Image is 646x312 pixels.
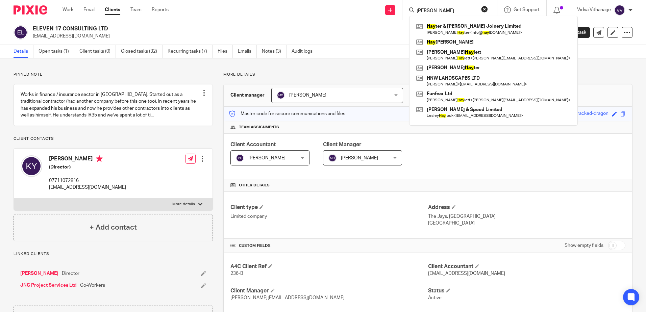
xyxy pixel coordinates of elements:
[230,213,428,220] p: Limited company
[289,93,326,98] span: [PERSON_NAME]
[428,263,625,270] h4: Client Accountant
[39,45,74,58] a: Open tasks (1)
[341,156,378,160] span: [PERSON_NAME]
[277,91,285,99] img: svg%3E
[230,271,243,276] span: 236-B
[239,183,270,188] span: Other details
[577,6,611,13] p: Vidva Vithanage
[14,72,213,77] p: Pinned note
[230,295,345,300] span: [PERSON_NAME][EMAIL_ADDRESS][DOMAIN_NAME]
[105,6,120,13] a: Clients
[90,222,137,233] h4: + Add contact
[428,271,505,276] span: [EMAIL_ADDRESS][DOMAIN_NAME]
[428,287,625,294] h4: Status
[230,92,265,99] h3: Client manager
[262,45,287,58] a: Notes (3)
[239,125,279,130] span: Team assignments
[49,184,126,191] p: [EMAIL_ADDRESS][DOMAIN_NAME]
[248,156,285,160] span: [PERSON_NAME]
[230,263,428,270] h4: A4C Client Ref
[121,45,163,58] a: Closed tasks (32)
[323,142,362,147] span: Client Manager
[238,45,257,58] a: Emails
[130,6,142,13] a: Team
[229,110,345,117] p: Master code for secure communications and files
[62,270,79,277] span: Director
[230,243,428,249] h4: CUSTOM FIELDS
[20,282,77,289] a: JNG Project Services Ltd
[218,45,233,58] a: Files
[33,25,439,32] h2: ELEVEN 17 CONSULTING LTD
[565,242,603,249] label: Show empty fields
[236,154,244,162] img: svg%3E
[514,7,540,12] span: Get Support
[230,204,428,211] h4: Client type
[292,45,318,58] a: Audit logs
[20,270,58,277] a: [PERSON_NAME]
[428,204,625,211] h4: Address
[428,295,442,300] span: Active
[481,6,488,12] button: Clear
[33,33,541,40] p: [EMAIL_ADDRESS][DOMAIN_NAME]
[428,220,625,227] p: [GEOGRAPHIC_DATA]
[80,282,105,289] span: Co-Workers
[63,6,73,13] a: Work
[83,6,95,13] a: Email
[79,45,116,58] a: Client tasks (0)
[428,213,625,220] p: The Jays, [GEOGRAPHIC_DATA]
[230,142,276,147] span: Client Accountant
[416,8,477,14] input: Search
[152,6,169,13] a: Reports
[168,45,213,58] a: Recurring tasks (7)
[14,25,28,40] img: svg%3E
[21,155,42,177] img: svg%3E
[14,5,47,15] img: Pixie
[14,136,213,141] p: Client contacts
[230,287,428,294] h4: Client Manager
[14,251,213,257] p: Linked clients
[49,155,126,164] h4: [PERSON_NAME]
[172,202,195,207] p: More details
[49,177,126,184] p: 07711072816
[328,154,337,162] img: svg%3E
[614,5,625,16] img: svg%3E
[96,155,103,162] i: Primary
[14,45,33,58] a: Details
[223,72,632,77] p: More details
[49,164,126,171] h5: (Director)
